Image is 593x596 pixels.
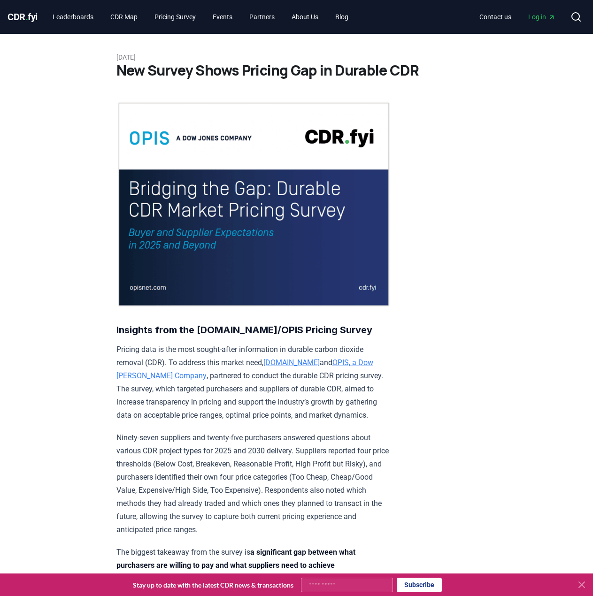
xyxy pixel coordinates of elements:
[242,8,282,25] a: Partners
[8,11,38,23] span: CDR fyi
[472,8,563,25] nav: Main
[116,62,477,79] h1: New Survey Shows Pricing Gap in Durable CDR
[8,10,38,23] a: CDR.fyi
[116,343,391,422] p: Pricing data is the most sought-after information in durable carbon dioxide removal (CDR). To add...
[116,431,391,536] p: Ninety-seven suppliers and twenty-five purchasers answered questions about various CDR project ty...
[147,8,203,25] a: Pricing Survey
[116,101,391,307] img: blog post image
[45,8,101,25] a: Leaderboards
[528,12,555,22] span: Log in
[116,546,391,585] p: The biggest takeaway from the survey is This gap is biggest for 2025 but remains substantial for ...
[116,324,372,336] strong: Insights from the [DOMAIN_NAME]/OPIS Pricing Survey
[284,8,326,25] a: About Us
[472,8,519,25] a: Contact us
[328,8,356,25] a: Blog
[103,8,145,25] a: CDR Map
[25,11,28,23] span: .
[116,53,477,62] p: [DATE]
[521,8,563,25] a: Log in
[263,358,320,367] a: [DOMAIN_NAME]
[205,8,240,25] a: Events
[116,358,373,380] a: OPIS, a Dow [PERSON_NAME] Company
[45,8,356,25] nav: Main
[116,548,355,583] strong: a significant gap between what purchasers are willing to pay and what suppliers need to achieve p...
